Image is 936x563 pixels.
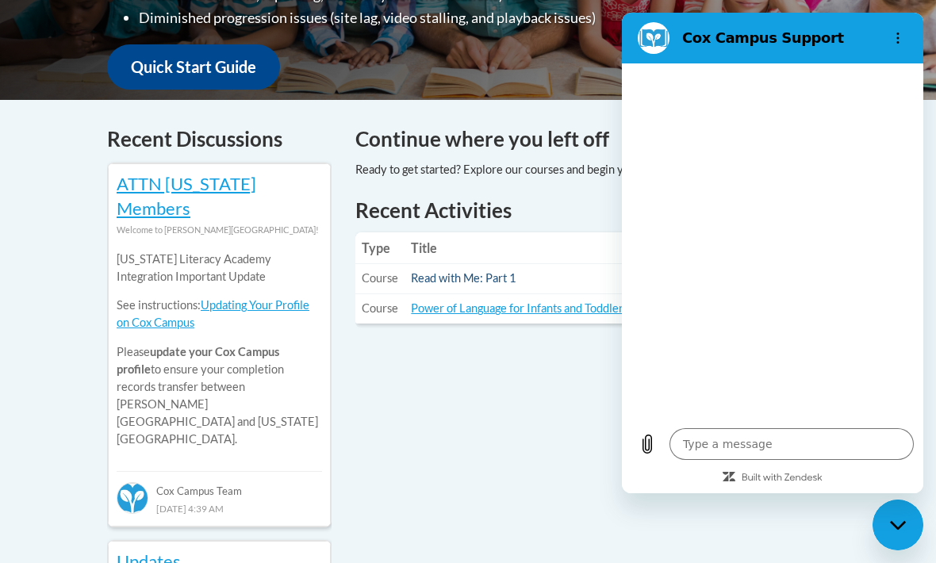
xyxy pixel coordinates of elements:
[117,221,322,239] div: Welcome to [PERSON_NAME][GEOGRAPHIC_DATA]!
[355,196,829,224] h1: Recent Activities
[873,500,923,550] iframe: Button to launch messaging window, conversation in progress
[117,482,148,514] img: Cox Campus Team
[355,232,405,264] th: Type
[411,301,628,315] a: Power of Language for Infants and Toddlers
[117,345,279,376] b: update your Cox Campus profile
[117,239,322,460] div: Please to ensure your completion records transfer between [PERSON_NAME][GEOGRAPHIC_DATA] and [US_...
[107,124,332,155] h4: Recent Discussions
[355,124,829,155] h4: Continue where you left off
[362,271,398,285] span: Course
[117,298,309,329] a: Updating Your Profile on Cox Campus
[362,301,398,315] span: Course
[107,44,280,90] a: Quick Start Guide
[405,232,635,264] th: Title
[139,6,682,29] li: Diminished progression issues (site lag, video stalling, and playback issues)
[117,173,256,219] a: ATTN [US_STATE] Members
[622,13,923,493] iframe: Messaging window
[117,471,322,500] div: Cox Campus Team
[117,297,322,331] p: See instructions:
[411,271,516,285] a: Read with Me: Part 1
[117,251,322,285] p: [US_STATE] Literacy Academy Integration Important Update
[117,500,322,517] div: [DATE] 4:39 AM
